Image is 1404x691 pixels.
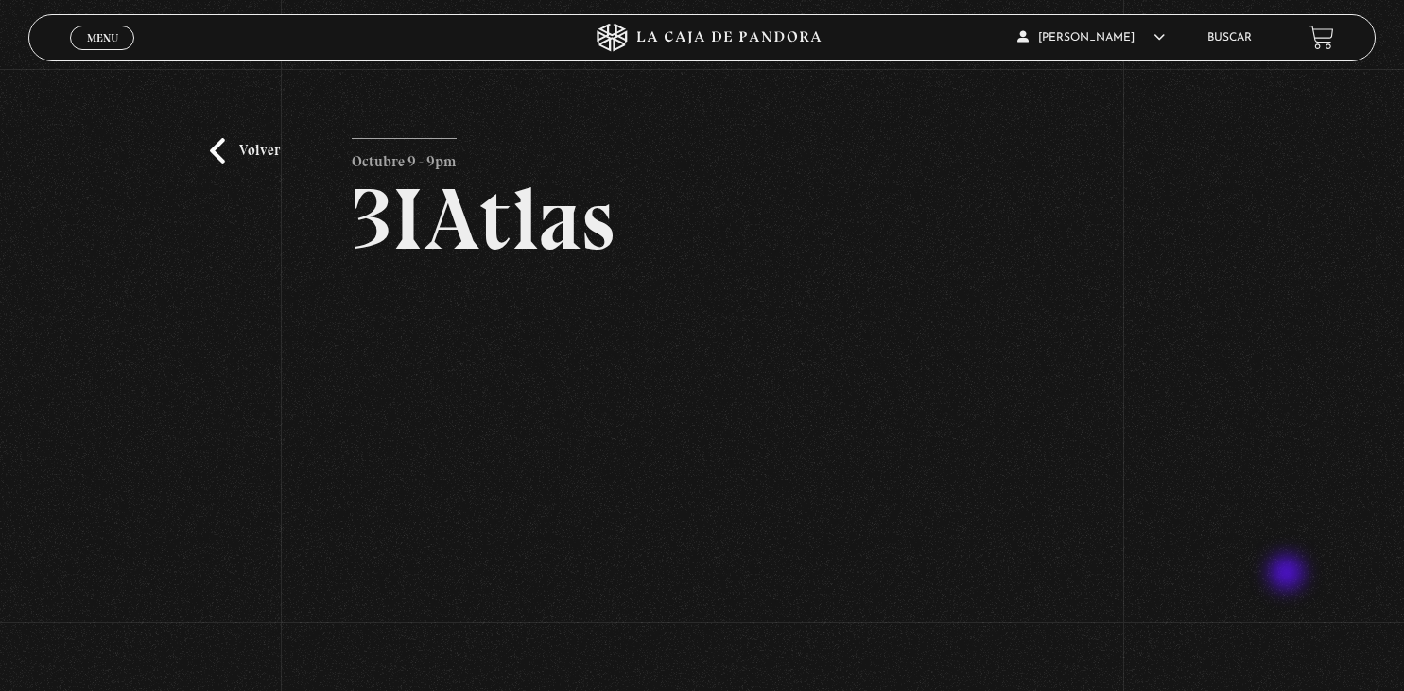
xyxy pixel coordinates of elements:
[352,291,1052,685] iframe: Dailymotion video player – 3IATLAS
[87,32,118,43] span: Menu
[352,176,1052,263] h2: 3IAtlas
[1207,32,1252,43] a: Buscar
[352,138,457,176] p: Octubre 9 - 9pm
[1309,25,1334,50] a: View your shopping cart
[80,47,125,60] span: Cerrar
[1017,32,1165,43] span: [PERSON_NAME]
[210,138,280,164] a: Volver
